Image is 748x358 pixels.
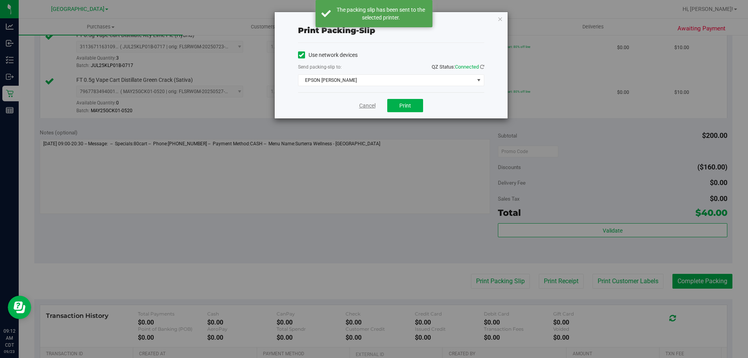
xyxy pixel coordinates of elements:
[298,26,375,35] span: Print packing-slip
[399,102,411,109] span: Print
[359,102,376,110] a: Cancel
[298,75,474,86] span: EPSON [PERSON_NAME]
[474,75,483,86] span: select
[335,6,427,21] div: The packing slip has been sent to the selected printer.
[298,63,342,71] label: Send packing-slip to:
[455,64,479,70] span: Connected
[298,51,358,59] label: Use network devices
[387,99,423,112] button: Print
[8,296,31,319] iframe: Resource center
[432,64,484,70] span: QZ Status:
